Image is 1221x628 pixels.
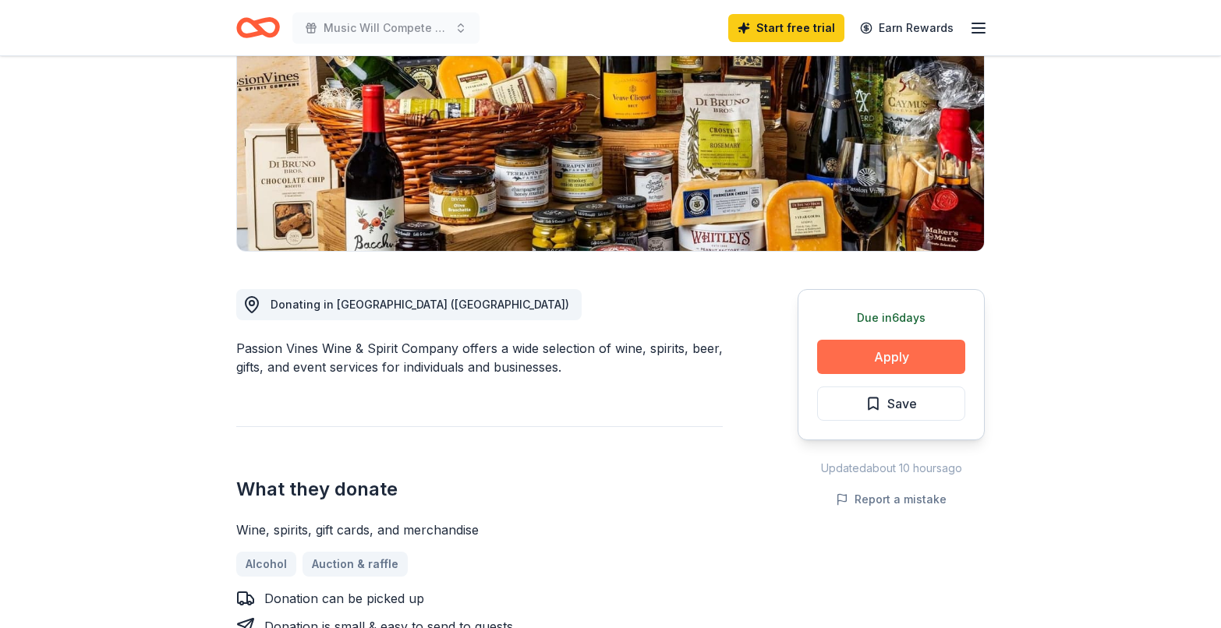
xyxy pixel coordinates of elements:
a: Alcohol [236,552,296,577]
button: Report a mistake [836,490,947,509]
div: Wine, spirits, gift cards, and merchandise [236,520,723,539]
div: Due in 6 days [817,309,965,327]
a: Auction & raffle [303,552,408,577]
a: Earn Rewards [851,14,963,42]
div: Updated about 10 hours ago [798,459,985,478]
a: Start free trial [728,14,844,42]
span: Donating in [GEOGRAPHIC_DATA] ([GEOGRAPHIC_DATA]) [271,298,569,311]
span: Music Will Compete for a Cause NYC [324,19,448,37]
div: Passion Vines Wine & Spirit Company offers a wide selection of wine, spirits, beer, gifts, and ev... [236,339,723,376]
h2: What they donate [236,477,723,502]
button: Apply [817,340,965,374]
div: Donation can be picked up [264,589,424,608]
a: Home [236,9,280,46]
button: Save [817,386,965,421]
button: Music Will Compete for a Cause NYC [292,12,480,44]
span: Save [887,393,917,414]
